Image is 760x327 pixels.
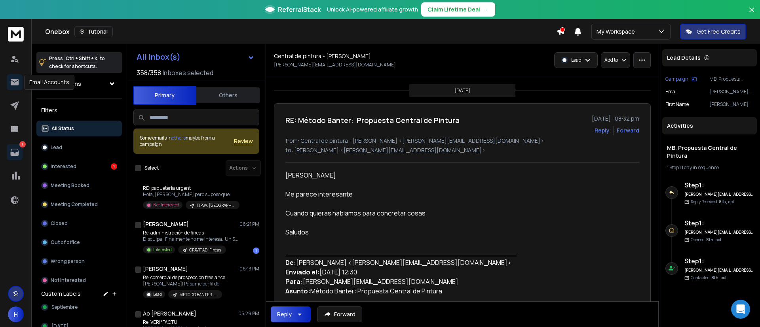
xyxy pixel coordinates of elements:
[239,266,259,272] p: 06:13 PM
[706,237,722,242] span: 8th, oct
[684,218,754,228] h6: Step 1 :
[317,306,362,322] button: Forward
[285,287,310,295] b: Asunto:
[285,115,460,126] h1: RE: Método Banter: Propuesta Central de Pintura
[143,319,238,325] p: Re: VERI*FACTU
[153,202,179,208] p: Not Interested
[8,306,24,322] button: H
[665,76,688,82] p: Campaign
[137,53,180,61] h1: All Inbox(s)
[51,239,80,246] p: Out of office
[36,197,122,212] button: Meeting Completed
[682,164,719,171] span: 1 day in sequence
[51,125,74,132] p: All Status
[697,28,741,36] p: Get Free Credits
[143,185,238,191] p: RE: paqueteria urgent
[36,272,122,288] button: Not Interested
[719,199,734,204] span: 8th, oct
[24,75,74,90] div: Email Accounts
[662,117,757,134] div: Activities
[133,86,196,105] button: Primary
[143,310,196,318] h1: Ao [PERSON_NAME]
[196,87,260,104] button: Others
[36,105,122,116] h3: Filters
[143,265,188,273] h1: [PERSON_NAME]
[271,306,311,322] button: Reply
[571,57,581,63] p: Lead
[172,134,186,141] span: others
[36,76,122,92] button: All Campaigns
[36,121,122,136] button: All Status
[285,268,319,276] b: Enviado el:
[65,54,98,63] span: Ctrl + Shift + k
[731,300,750,319] div: Open Intercom Messenger
[163,68,213,77] h3: Inboxes selected
[49,55,105,70] p: Press to check for shortcuts.
[684,267,754,273] h6: [PERSON_NAME][EMAIL_ADDRESS][DOMAIN_NAME]
[667,164,752,171] div: |
[74,26,113,37] button: Tutorial
[7,144,23,160] a: 1
[144,165,159,171] label: Select
[278,5,321,14] span: ReferralStack
[111,163,117,170] div: 1
[285,190,353,198] span: Me parece interesante
[253,248,259,254] div: 1
[277,310,292,318] div: Reply
[153,247,172,253] p: Interested
[274,52,371,60] h1: Central de pintura - [PERSON_NAME]
[684,180,754,190] h6: Step 1 :
[667,54,701,62] p: Lead Details
[234,137,253,145] span: Review
[238,310,259,317] p: 05:29 PM
[285,258,296,267] b: De:
[143,230,238,236] p: Re: administración de fincas
[617,127,639,134] div: Forward
[483,6,489,13] span: →
[665,101,689,108] p: First Name
[667,164,679,171] span: 1 Step
[36,140,122,155] button: Lead
[36,178,122,193] button: Meeting Booked
[454,87,470,94] p: [DATE]
[130,49,261,65] button: All Inbox(s)
[691,199,734,205] p: Reply Received
[665,89,678,95] p: Email
[41,290,81,298] h3: Custom Labels
[36,253,122,269] button: Wrong person
[285,171,336,180] span: [PERSON_NAME]
[140,135,234,147] div: Some emails in maybe from a campaign
[51,163,76,170] p: Interested
[285,209,426,217] span: Cuando quieras hablamos para concretar cosas
[684,191,754,197] h6: [PERSON_NAME][EMAIL_ADDRESS][DOMAIN_NAME]
[197,202,235,208] p: TIPSA. [GEOGRAPHIC_DATA]
[153,291,162,297] p: Lead
[274,62,396,68] p: [PERSON_NAME][EMAIL_ADDRESS][DOMAIN_NAME]
[137,68,161,77] span: 358 / 358
[51,220,68,227] p: Closed
[285,146,639,154] p: to: [PERSON_NAME] <[PERSON_NAME][EMAIL_ADDRESS][DOMAIN_NAME]>
[19,141,26,147] p: 1
[285,137,639,145] p: from: Central de pintura - [PERSON_NAME] <[PERSON_NAME][EMAIL_ADDRESS][DOMAIN_NAME]>
[709,101,754,108] p: [PERSON_NAME]
[709,89,754,95] p: [PERSON_NAME][EMAIL_ADDRESS][DOMAIN_NAME]
[36,234,122,250] button: Out of office
[143,274,225,281] p: Re: comercial de prospección freelance
[51,277,86,284] p: Not Interested
[36,299,122,315] button: Septiembre
[665,76,697,82] button: Campaign
[51,182,89,189] p: Meeting Booked
[592,115,639,123] p: [DATE] : 08:32 pm
[711,275,727,280] span: 8th, oct
[143,281,225,287] p: [PERSON_NAME]! Pásame perfil de
[747,5,757,24] button: Close banner
[691,275,727,281] p: Contacted
[143,191,238,198] p: Hola, [PERSON_NAME] però suposo que
[36,215,122,231] button: Closed
[179,292,217,298] p: METODO BANTER. Outbound Pack
[709,76,754,82] p: MB. Propuesta Central de Pintura
[36,159,122,174] button: Interested1
[143,236,238,242] p: Disculpa. Finalmente no me interesa. Un Saludo >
